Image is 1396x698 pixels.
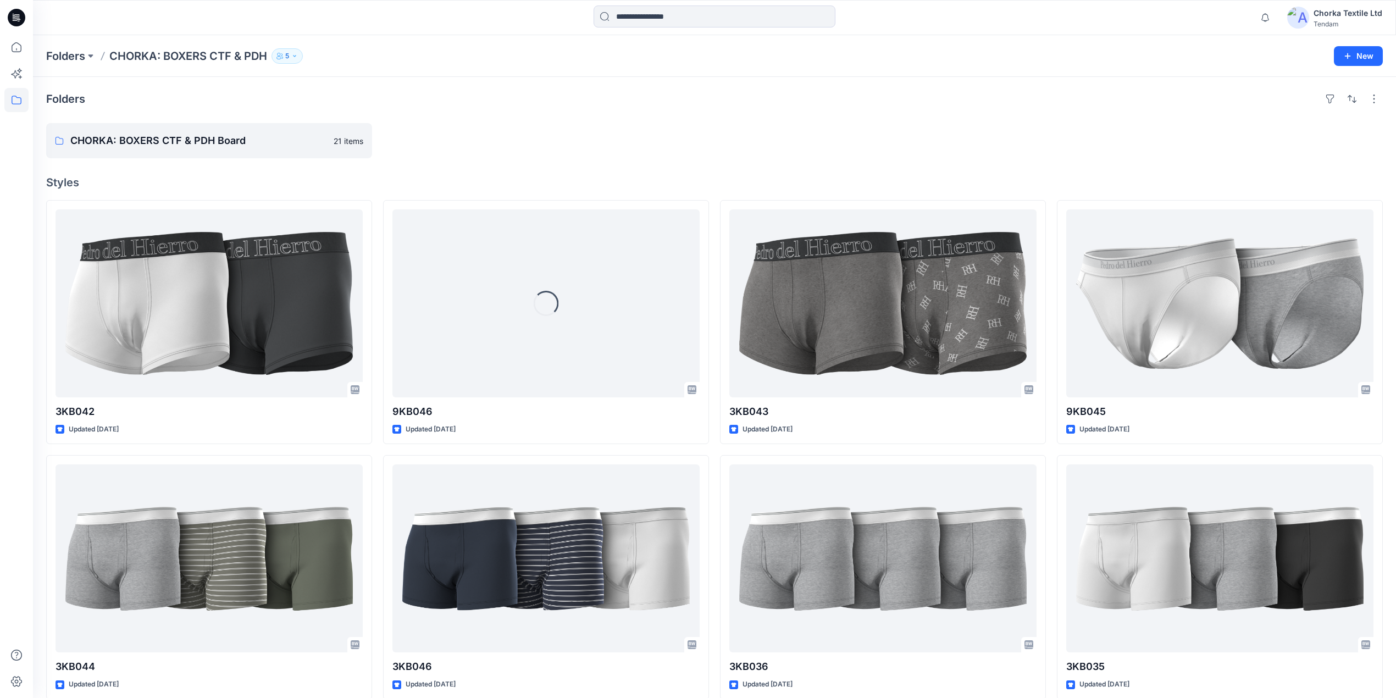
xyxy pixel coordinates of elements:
[56,209,363,397] a: 3KB042
[1066,209,1373,397] a: 9KB045
[729,404,1037,419] p: 3KB043
[285,50,289,62] p: 5
[46,176,1383,189] h4: Styles
[334,135,363,147] p: 21 items
[272,48,303,64] button: 5
[1287,7,1309,29] img: avatar
[56,659,363,674] p: 3KB044
[392,404,700,419] p: 9KB046
[1314,7,1382,20] div: Chorka Textile Ltd
[406,679,456,690] p: Updated [DATE]
[1066,404,1373,419] p: 9KB045
[69,424,119,435] p: Updated [DATE]
[1334,46,1383,66] button: New
[729,209,1037,397] a: 3KB043
[1066,464,1373,652] a: 3KB035
[1066,659,1373,674] p: 3KB035
[70,133,327,148] p: CHORKA: BOXERS CTF & PDH Board
[1079,424,1129,435] p: Updated [DATE]
[1079,679,1129,690] p: Updated [DATE]
[406,424,456,435] p: Updated [DATE]
[729,659,1037,674] p: 3KB036
[56,464,363,652] a: 3KB044
[109,48,267,64] p: CHORKA: BOXERS CTF & PDH
[743,679,793,690] p: Updated [DATE]
[1314,20,1382,28] div: Tendam
[392,464,700,652] a: 3KB046
[46,123,372,158] a: CHORKA: BOXERS CTF & PDH Board21 items
[729,464,1037,652] a: 3KB036
[743,424,793,435] p: Updated [DATE]
[46,48,85,64] a: Folders
[69,679,119,690] p: Updated [DATE]
[56,404,363,419] p: 3KB042
[392,659,700,674] p: 3KB046
[46,92,85,106] h4: Folders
